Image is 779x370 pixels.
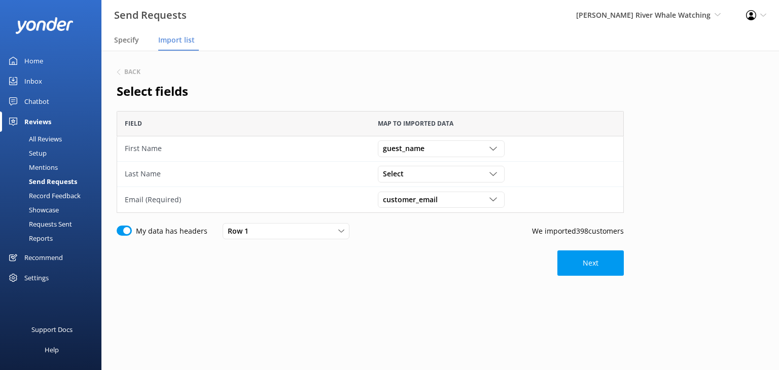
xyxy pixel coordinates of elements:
label: My data has headers [136,226,207,237]
div: Last Name [125,168,363,179]
a: Send Requests [6,174,101,189]
h2: Select fields [117,82,624,101]
span: Select [383,168,410,179]
p: We imported 398 customers [532,226,624,237]
a: Mentions [6,160,101,174]
span: Row 1 [228,226,255,237]
span: customer_email [383,194,444,205]
a: All Reviews [6,132,101,146]
button: Next [557,250,624,276]
div: Record Feedback [6,189,81,203]
span: Field [125,119,142,128]
div: Reports [6,231,53,245]
div: Requests Sent [6,217,72,231]
div: Support Docs [31,319,73,340]
span: Map to imported data [378,119,453,128]
a: Reports [6,231,101,245]
span: [PERSON_NAME] River Whale Watching [576,10,711,20]
div: Recommend [24,247,63,268]
div: Chatbot [24,91,49,112]
div: Inbox [24,71,42,91]
div: Setup [6,146,47,160]
div: Showcase [6,203,59,217]
div: grid [117,136,624,212]
h6: Back [124,69,140,75]
div: All Reviews [6,132,62,146]
h3: Send Requests [114,7,187,23]
a: Setup [6,146,101,160]
span: guest_name [383,143,431,154]
a: Requests Sent [6,217,101,231]
img: yonder-white-logo.png [15,17,74,34]
a: Record Feedback [6,189,101,203]
div: Reviews [24,112,51,132]
div: First Name [125,143,363,154]
button: Back [117,69,140,75]
div: Home [24,51,43,71]
div: Send Requests [6,174,77,189]
a: Showcase [6,203,101,217]
div: Mentions [6,160,58,174]
div: Settings [24,268,49,288]
div: Email (Required) [125,194,363,205]
div: Help [45,340,59,360]
span: Specify [114,35,139,45]
span: Import list [158,35,195,45]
